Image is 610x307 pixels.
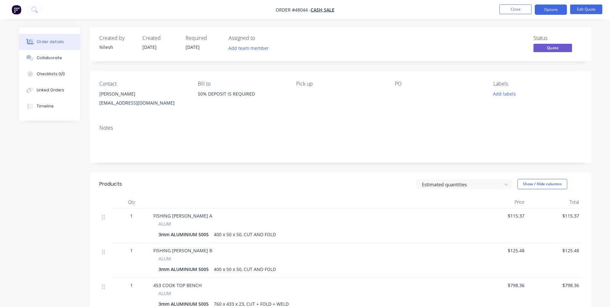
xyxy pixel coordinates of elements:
div: Order details [37,39,64,45]
span: 453 COOK TOP BENCH [153,282,202,288]
div: 400 x 50 x 50, CUT AND FOLD [211,265,278,274]
span: [DATE] [186,44,200,50]
span: FISHING [PERSON_NAME] A [153,213,212,219]
div: Products [99,180,122,188]
div: Notes [99,125,582,131]
button: Linked Orders [19,82,80,98]
div: Labels [493,81,581,87]
img: Factory [12,5,21,14]
span: ALUM [159,255,171,262]
div: 3mm ALUMINIUM 5005 [159,230,211,239]
div: Required [186,35,221,41]
span: FISHING [PERSON_NAME] B [153,247,212,254]
div: Timeline [37,103,54,109]
span: Quote [533,44,572,52]
button: Collaborate [19,50,80,66]
button: Timeline [19,98,80,114]
div: Pick up [296,81,384,87]
span: $798.36 [475,282,524,289]
div: Bill to [198,81,286,87]
div: Qty [112,196,151,209]
span: $115.37 [530,212,579,219]
button: Checklists 0/0 [19,66,80,82]
span: $125.48 [530,247,579,254]
div: Created [142,35,178,41]
div: 50% DEPOSIT IS REQUIRED [198,89,286,110]
div: [PERSON_NAME] [99,89,187,98]
a: CASH SALE [311,7,334,13]
div: Price [472,196,527,209]
span: 1 [130,247,133,254]
button: Options [535,5,567,15]
div: 50% DEPOSIT IS REQUIRED [198,89,286,98]
span: Order #48044 - [276,7,311,13]
span: $115.37 [475,212,524,219]
button: Close [499,5,532,14]
div: Status [533,35,582,41]
div: Assigned to [229,35,293,41]
button: Edit Quote [570,5,602,14]
span: $125.48 [475,247,524,254]
span: ALUM [159,220,171,227]
button: Add team member [225,44,272,52]
button: Add labels [490,89,519,98]
button: Order details [19,34,80,50]
div: Collaborate [37,55,62,61]
div: Linked Orders [37,87,64,93]
div: PO [395,81,483,87]
span: ALUM [159,290,171,297]
div: Total [527,196,582,209]
div: Contact [99,81,187,87]
span: $798.36 [530,282,579,289]
div: Nilesh [99,44,135,51]
span: 1 [130,282,133,289]
div: Created by [99,35,135,41]
div: Checklists 0/0 [37,71,65,77]
div: [PERSON_NAME][EMAIL_ADDRESS][DOMAIN_NAME] [99,89,187,110]
span: 1 [130,212,133,219]
button: Show / Hide columns [517,179,567,189]
div: [EMAIL_ADDRESS][DOMAIN_NAME] [99,98,187,107]
div: 400 x 50 x 50, CUT AND FOLD [211,230,278,239]
button: Add team member [229,44,272,52]
span: [DATE] [142,44,157,50]
div: 3mm ALUMINIUM 5005 [159,265,211,274]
